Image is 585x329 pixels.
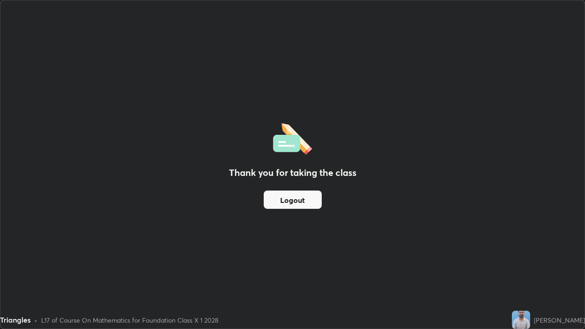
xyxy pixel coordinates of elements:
[41,315,218,325] div: L17 of Course On Mathematics for Foundation Class X 1 2028
[512,311,530,329] img: 9134a19db12944be863c26d5fdae2459.jpg
[229,166,356,180] h2: Thank you for taking the class
[34,315,37,325] div: •
[534,315,585,325] div: [PERSON_NAME]
[264,191,322,209] button: Logout
[273,120,312,155] img: offlineFeedback.1438e8b3.svg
